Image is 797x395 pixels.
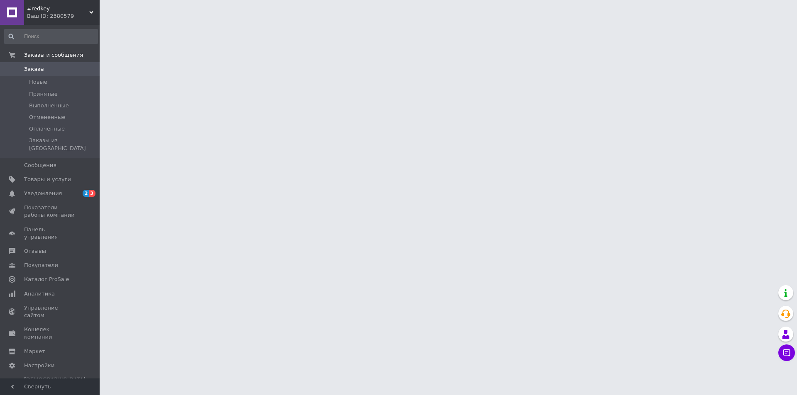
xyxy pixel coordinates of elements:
[27,12,100,20] div: Ваш ID: 2380579
[24,176,71,183] span: Товары и услуги
[24,326,77,341] span: Кошелек компании
[24,348,45,355] span: Маркет
[24,290,55,298] span: Аналитика
[29,90,58,98] span: Принятые
[24,226,77,241] span: Панель управления
[24,51,83,59] span: Заказы и сообщения
[24,247,46,255] span: Отзывы
[29,102,69,109] span: Выполненные
[24,362,54,369] span: Настройки
[29,78,47,86] span: Новые
[24,262,58,269] span: Покупатели
[29,125,65,133] span: Оплаченные
[89,190,95,197] span: 3
[24,304,77,319] span: Управление сайтом
[24,204,77,219] span: Показатели работы компании
[83,190,89,197] span: 2
[27,5,89,12] span: #redkey
[24,190,62,197] span: Уведомления
[24,276,69,283] span: Каталог ProSale
[24,65,44,73] span: Заказы
[29,137,97,152] span: Заказы из [GEOGRAPHIC_DATA]
[24,162,56,169] span: Сообщения
[29,114,65,121] span: Отмененные
[4,29,98,44] input: Поиск
[778,344,795,361] button: Чат с покупателем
